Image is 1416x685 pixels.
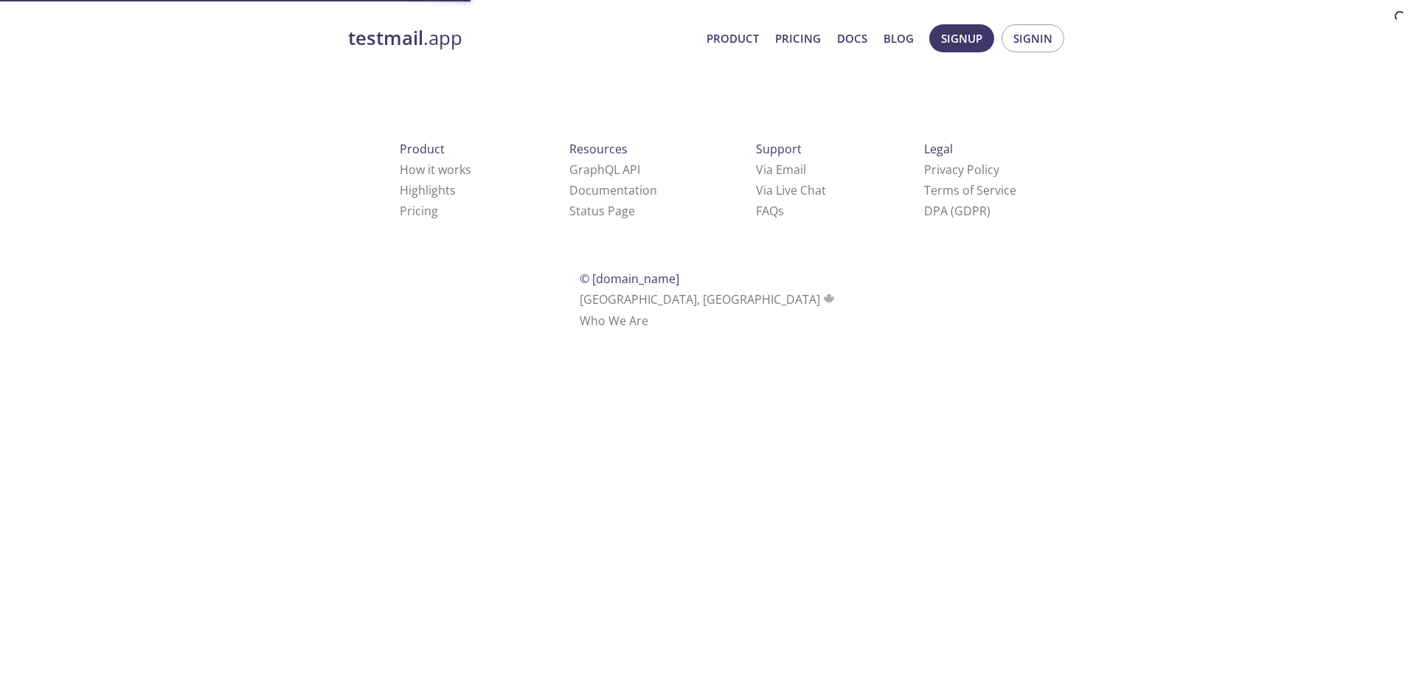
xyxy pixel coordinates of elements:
a: FAQ [756,203,784,219]
a: Documentation [569,182,657,198]
strong: testmail [348,25,423,51]
a: How it works [400,161,471,178]
a: testmail.app [348,26,695,51]
a: Who We Are [580,313,648,329]
a: Highlights [400,182,456,198]
button: Signup [929,24,994,52]
span: Product [400,141,445,157]
a: Pricing [400,203,438,219]
span: Legal [924,141,953,157]
span: Signin [1013,29,1052,48]
a: Blog [884,29,914,48]
a: Status Page [569,203,635,219]
button: Signin [1002,24,1064,52]
a: Pricing [775,29,821,48]
a: Via Email [756,161,806,178]
a: Docs [837,29,867,48]
a: Terms of Service [924,182,1016,198]
span: Support [756,141,802,157]
span: Signup [941,29,982,48]
span: © [DOMAIN_NAME] [580,271,679,287]
a: Product [707,29,759,48]
a: GraphQL API [569,161,640,178]
a: Privacy Policy [924,161,999,178]
a: Via Live Chat [756,182,826,198]
span: [GEOGRAPHIC_DATA], [GEOGRAPHIC_DATA] [580,291,837,307]
span: Resources [569,141,628,157]
a: DPA (GDPR) [924,203,990,219]
span: s [778,203,784,219]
